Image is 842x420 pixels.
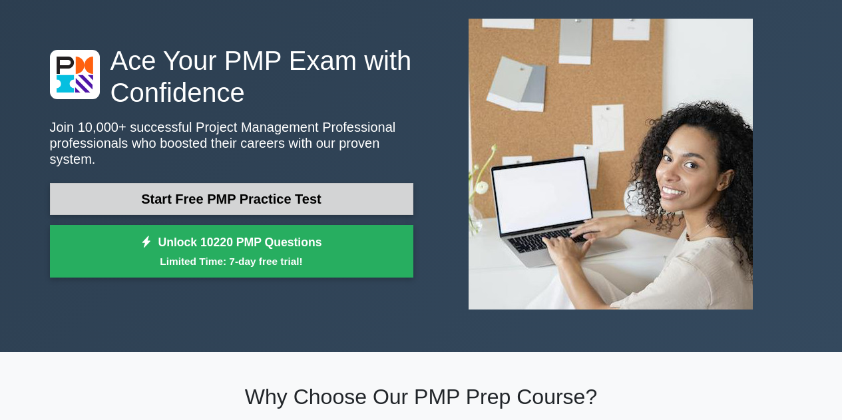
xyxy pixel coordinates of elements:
p: Join 10,000+ successful Project Management Professional professionals who boosted their careers w... [50,119,413,167]
a: Start Free PMP Practice Test [50,183,413,215]
small: Limited Time: 7-day free trial! [67,254,397,269]
h1: Ace Your PMP Exam with Confidence [50,45,413,108]
h2: Why Choose Our PMP Prep Course? [50,384,793,409]
a: Unlock 10220 PMP QuestionsLimited Time: 7-day free trial! [50,225,413,278]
